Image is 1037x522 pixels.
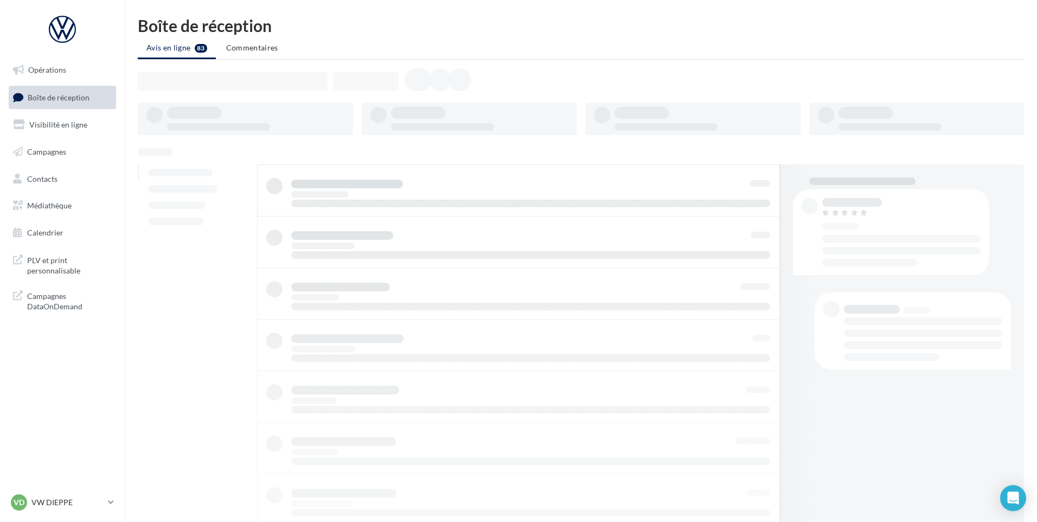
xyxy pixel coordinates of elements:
span: Campagnes [27,147,66,156]
span: Médiathèque [27,201,72,210]
a: Calendrier [7,221,118,244]
a: Contacts [7,168,118,190]
a: Boîte de réception [7,86,118,109]
a: Campagnes DataOnDemand [7,284,118,316]
span: Contacts [27,174,57,183]
a: PLV et print personnalisable [7,249,118,281]
span: Calendrier [27,228,63,237]
a: Opérations [7,59,118,81]
span: Boîte de réception [28,92,89,101]
span: Campagnes DataOnDemand [27,289,112,312]
span: PLV et print personnalisable [27,253,112,276]
span: Visibilité en ligne [29,120,87,129]
div: Boîte de réception [138,17,1024,34]
p: VW DIEPPE [31,497,104,508]
a: Campagnes [7,141,118,163]
a: Médiathèque [7,194,118,217]
span: Commentaires [226,43,278,52]
span: VD [14,497,24,508]
div: Open Intercom Messenger [1000,485,1026,511]
a: VD VW DIEPPE [9,492,116,513]
span: Opérations [28,65,66,74]
a: Visibilité en ligne [7,113,118,136]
